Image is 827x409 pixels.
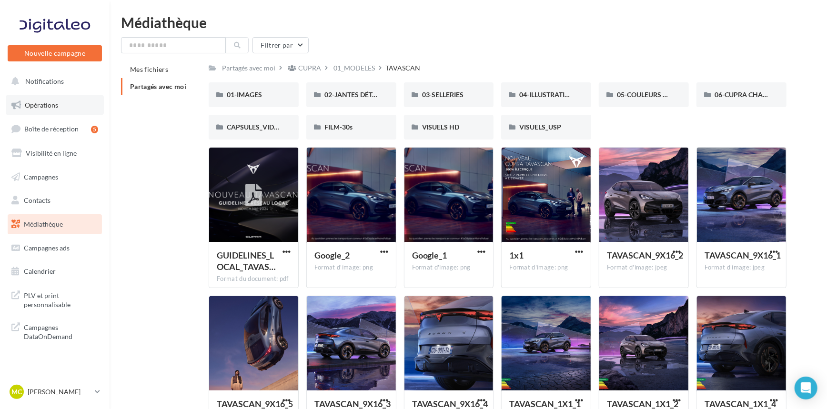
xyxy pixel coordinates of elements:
[217,250,276,272] span: GUIDELINES_LOCAL_TAVASCAN_2024.pdf
[385,63,420,73] div: TAVASCAN
[705,399,776,409] span: TAVASCAN_1X1_4
[24,244,70,252] span: Campagnes ads
[509,399,581,409] span: TAVASCAN_1X1_1
[607,250,683,260] span: TAVASCAN_9X16_2
[6,143,104,163] a: Visibilité en ligne
[412,263,486,272] div: Format d'image: png
[6,261,104,281] a: Calendrier
[715,90,780,99] span: 06-CUPRA CHARGER
[24,196,50,204] span: Contacts
[217,275,291,283] div: Format du document: pdf
[11,387,22,397] span: MC
[6,71,100,91] button: Notifications
[6,95,104,115] a: Opérations
[217,399,293,409] span: TAVASCAN_9X16_5
[607,399,678,409] span: TAVASCAN_1X1_2
[130,82,186,90] span: Partagés avec moi
[509,250,524,260] span: 1x1
[8,383,102,401] a: MC [PERSON_NAME]
[252,37,309,53] button: Filtrer par
[422,123,460,131] span: VISUELS HD
[617,90,711,99] span: 05-COULEURS CARROSSERIES
[6,167,104,187] a: Campagnes
[6,214,104,234] a: Médiathèque
[314,263,388,272] div: Format d'image: png
[314,250,350,260] span: Google_2
[6,238,104,258] a: Campagnes ads
[91,126,98,133] div: 5
[26,149,77,157] span: Visibilité en ligne
[705,263,778,272] div: Format d'image: jpeg
[222,63,275,73] div: Partagés avec moi
[324,123,353,131] span: FILM-30s
[6,285,104,313] a: PLV et print personnalisable
[6,190,104,210] a: Contacts
[24,220,63,228] span: Médiathèque
[25,77,64,85] span: Notifications
[8,45,102,61] button: Nouvelle campagne
[519,90,579,99] span: 04-ILLUSTRATIONS
[28,387,91,397] p: [PERSON_NAME]
[227,123,283,131] span: CAPSULES_VIDÉO
[519,123,561,131] span: VISUELS_USP
[333,63,375,73] div: 01_MODELES
[24,321,98,341] span: Campagnes DataOnDemand
[314,399,391,409] span: TAVASCAN_9X16_3
[24,289,98,309] span: PLV et print personnalisable
[25,101,58,109] span: Opérations
[607,263,681,272] div: Format d'image: jpeg
[130,65,168,73] span: Mes fichiers
[6,317,104,345] a: Campagnes DataOnDemand
[227,90,262,99] span: 01-IMAGES
[509,263,583,272] div: Format d'image: png
[298,63,321,73] div: CUPRA
[795,377,817,399] div: Open Intercom Messenger
[24,172,58,180] span: Campagnes
[422,90,464,99] span: 03-SELLERIES
[24,125,79,133] span: Boîte de réception
[121,15,816,30] div: Médiathèque
[24,267,56,275] span: Calendrier
[324,90,398,99] span: 02-JANTES DÉTOURÉES
[705,250,781,260] span: TAVASCAN_9X16_1
[412,250,447,260] span: Google_1
[6,119,104,139] a: Boîte de réception5
[412,399,488,409] span: TAVASCAN_9X16_4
